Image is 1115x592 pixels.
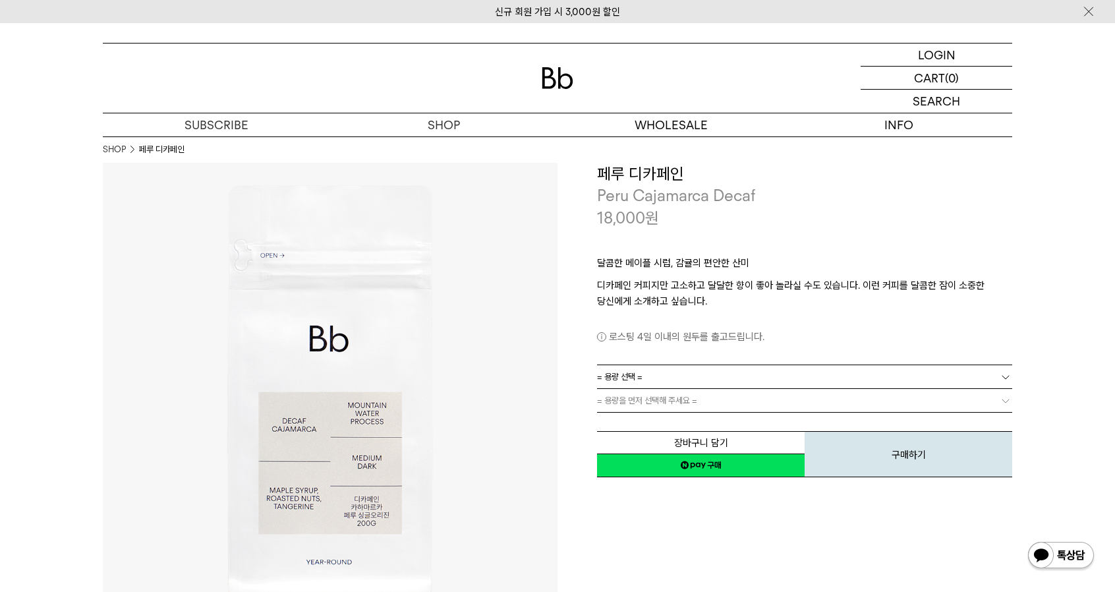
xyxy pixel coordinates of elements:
[597,207,659,229] p: 18,000
[557,113,785,136] p: WHOLESALE
[918,44,956,66] p: LOGIN
[103,143,126,156] a: SHOP
[495,6,620,18] a: 신규 회원 가입 시 3,000원 할인
[861,67,1012,90] a: CART (0)
[597,185,1012,207] p: Peru Cajamarca Decaf
[1027,541,1095,572] img: 카카오톡 채널 1:1 채팅 버튼
[785,113,1012,136] p: INFO
[542,67,573,89] img: 로고
[597,389,697,412] span: = 용량을 먼저 선택해 주세요 =
[330,113,557,136] a: SHOP
[914,67,945,89] p: CART
[597,431,805,454] button: 장바구니 담기
[597,365,643,388] span: = 용량 선택 =
[645,208,659,227] span: 원
[597,255,1012,278] p: 달콤한 메이플 시럽, 감귤의 편안한 산미
[597,454,805,477] a: 새창
[597,329,1012,345] p: 로스팅 4일 이내의 원두를 출고드립니다.
[945,67,959,89] p: (0)
[139,143,185,156] li: 페루 디카페인
[805,431,1012,477] button: 구매하기
[103,113,330,136] a: SUBSCRIBE
[913,90,960,113] p: SEARCH
[597,278,1012,309] p: 디카페인 커피지만 고소하고 달달한 향이 좋아 놀라실 수도 있습니다. 이런 커피를 달콤한 잠이 소중한 당신에게 소개하고 싶습니다.
[861,44,1012,67] a: LOGIN
[597,163,1012,185] h3: 페루 디카페인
